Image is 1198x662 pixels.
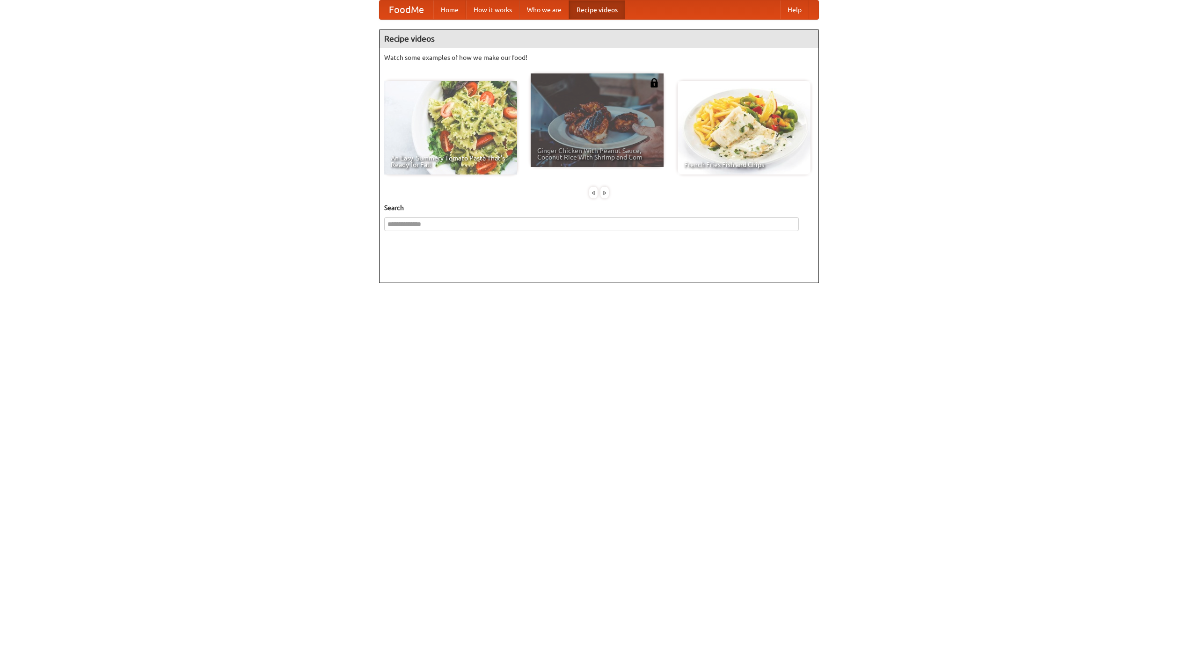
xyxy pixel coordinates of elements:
[600,187,609,198] div: »
[380,0,433,19] a: FoodMe
[380,29,818,48] h4: Recipe videos
[589,187,598,198] div: «
[466,0,519,19] a: How it works
[569,0,625,19] a: Recipe videos
[678,81,811,175] a: French Fries Fish and Chips
[519,0,569,19] a: Who we are
[684,161,804,168] span: French Fries Fish and Chips
[384,53,814,62] p: Watch some examples of how we make our food!
[433,0,466,19] a: Home
[384,203,814,212] h5: Search
[391,155,511,168] span: An Easy, Summery Tomato Pasta That's Ready for Fall
[780,0,809,19] a: Help
[384,81,517,175] a: An Easy, Summery Tomato Pasta That's Ready for Fall
[650,78,659,87] img: 483408.png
